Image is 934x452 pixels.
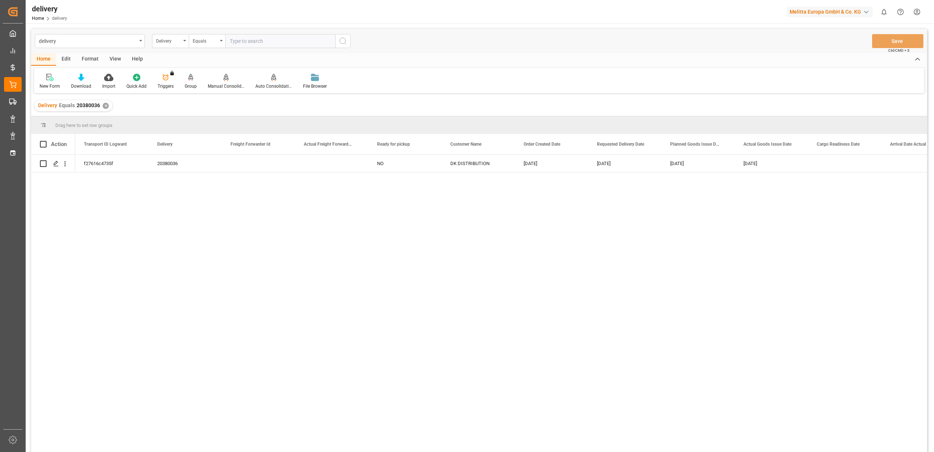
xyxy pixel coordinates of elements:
[102,83,115,90] div: Import
[126,83,147,90] div: Quick Add
[225,34,335,48] input: Type to search
[84,142,127,147] span: Transport ID Logward
[75,155,148,172] div: f27616c4735f
[892,4,909,20] button: Help Center
[189,34,225,48] button: open menu
[670,142,719,147] span: Planned Goods Issue Date
[377,142,410,147] span: Ready for pickup
[185,83,197,90] div: Group
[31,155,75,172] div: Press SPACE to select this row.
[32,16,44,21] a: Home
[661,155,735,172] div: [DATE]
[597,142,644,147] span: Requested Delivery Date
[255,83,292,90] div: Auto Consolidation
[152,34,189,48] button: open menu
[888,48,909,53] span: Ctrl/CMD + S
[40,83,60,90] div: New Form
[208,83,244,90] div: Manual Consolidation
[743,142,791,147] span: Actual Goods Issue Date
[157,142,173,147] span: Delivery
[787,7,873,17] div: Melitta Europa GmbH & Co. KG
[126,53,148,66] div: Help
[38,102,57,108] span: Delivery
[876,4,892,20] button: show 0 new notifications
[51,141,67,147] div: Action
[193,36,218,44] div: Equals
[442,155,515,172] div: DK DISTRIBUTION
[103,103,109,109] div: ✕
[524,142,560,147] span: Order Created Date
[39,36,137,45] div: delivery
[890,142,926,147] span: Arrival Date Actual
[817,142,860,147] span: Cargo Readiness Date
[59,102,75,108] span: Equals
[31,53,56,66] div: Home
[872,34,923,48] button: Save
[55,123,112,128] span: Drag here to set row groups
[335,34,351,48] button: search button
[104,53,126,66] div: View
[32,3,67,14] div: delivery
[35,34,145,48] button: open menu
[76,53,104,66] div: Format
[303,83,327,90] div: File Browser
[77,102,100,108] span: 20380036
[304,142,353,147] span: Actual Freight Forwarder Id
[450,142,481,147] span: Customer Name
[71,83,91,90] div: Download
[148,155,222,172] div: 20380036
[230,142,270,147] span: Freight Forwarder Id
[588,155,661,172] div: [DATE]
[515,155,588,172] div: [DATE]
[368,155,442,172] div: NO
[787,5,876,19] button: Melitta Europa GmbH & Co. KG
[735,155,808,172] div: [DATE]
[156,36,181,44] div: Delivery
[56,53,76,66] div: Edit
